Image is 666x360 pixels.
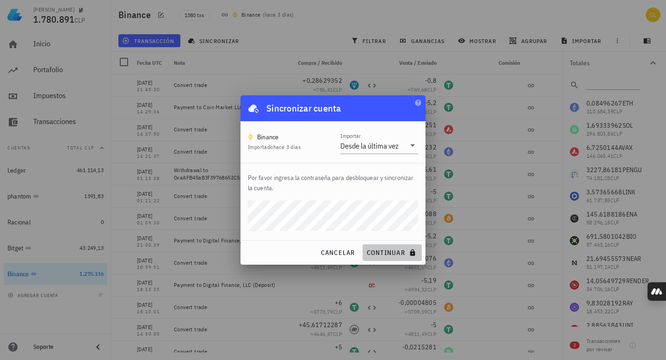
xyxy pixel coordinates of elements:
[257,132,279,142] div: Binance
[273,143,301,150] span: hace 3 días
[363,244,422,261] button: continuar
[316,244,358,261] button: cancelar
[340,132,361,139] label: Importar
[266,101,341,116] div: Sincronizar cuenta
[248,173,418,193] p: Por favor ingresa la contraseña para desbloquear y sincronizar la cuenta.
[340,141,399,150] div: Desde la última vez
[320,248,355,257] span: cancelar
[340,138,418,154] div: ImportarDesde la última vez
[248,134,253,140] img: 270.png
[248,143,301,150] span: Importado
[366,248,418,257] span: continuar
